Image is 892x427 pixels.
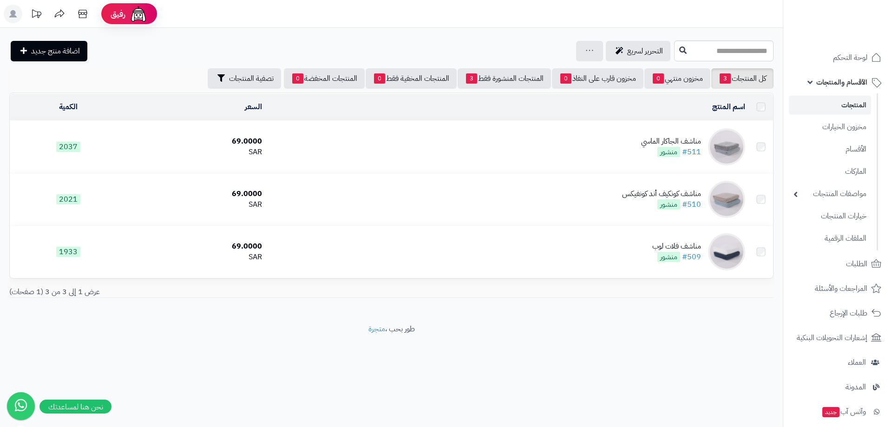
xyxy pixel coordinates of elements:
a: المنتجات المخفضة0 [284,68,365,89]
span: لوحة التحكم [833,51,867,64]
span: إشعارات التحويلات البنكية [797,331,867,344]
span: منشور [657,199,680,210]
span: المراجعات والأسئلة [815,282,867,295]
span: منشور [657,147,680,157]
span: 3 [720,73,731,84]
span: 2037 [56,142,80,152]
a: مواصفات المنتجات [789,184,871,204]
a: #510 [682,199,701,210]
span: المدونة [846,381,866,394]
div: 69.0000 [131,136,262,147]
div: مناشف الجاكار الماسي [641,136,701,147]
a: لوحة التحكم [789,46,886,69]
span: الطلبات [846,257,867,270]
span: الأقسام والمنتجات [816,76,867,89]
a: كل المنتجات3 [711,68,774,89]
div: عرض 1 إلى 3 من 3 (1 صفحات) [2,287,392,297]
a: وآتس آبجديد [789,401,886,423]
a: مخزون منتهي0 [644,68,710,89]
span: 0 [374,73,385,84]
a: الطلبات [789,253,886,275]
img: مناشف كونكيف أند كونفيكس [708,181,745,218]
span: العملاء [848,356,866,369]
span: 0 [653,73,664,84]
div: 69.0000 [131,189,262,199]
a: اسم المنتج [712,101,745,112]
a: المدونة [789,376,886,398]
span: طلبات الإرجاع [830,307,867,320]
a: تحديثات المنصة [25,5,48,26]
div: مناشف فلات لوب [652,241,701,252]
span: 0 [560,73,571,84]
span: 1933 [56,247,80,257]
span: 0 [292,73,303,84]
span: 2021 [56,194,80,204]
span: منشور [657,252,680,262]
button: تصفية المنتجات [208,68,281,89]
div: SAR [131,199,262,210]
a: المنتجات المخفية فقط0 [366,68,457,89]
a: #509 [682,251,701,263]
a: التحرير لسريع [606,41,670,61]
span: اضافة منتج جديد [31,46,80,57]
span: تصفية المنتجات [229,73,274,84]
img: ai-face.png [129,5,148,23]
a: اضافة منتج جديد [11,41,87,61]
a: المنتجات المنشورة فقط3 [458,68,551,89]
a: العملاء [789,351,886,374]
img: مناشف فلات لوب [708,233,745,270]
a: #511 [682,146,701,158]
img: مناشف الجاكار الماسي [708,128,745,165]
a: خيارات المنتجات [789,206,871,226]
div: SAR [131,147,262,158]
a: الماركات [789,162,871,182]
a: مخزون الخيارات [789,117,871,137]
span: وآتس آب [821,405,866,418]
a: إشعارات التحويلات البنكية [789,327,886,349]
a: الأقسام [789,139,871,159]
span: التحرير لسريع [627,46,663,57]
span: جديد [822,407,840,417]
a: السعر [245,101,262,112]
div: 69.0000 [131,241,262,252]
a: طلبات الإرجاع [789,302,886,324]
div: SAR [131,252,262,263]
a: الملفات الرقمية [789,229,871,249]
span: 3 [466,73,477,84]
span: رفيق [111,8,125,20]
a: الكمية [59,101,78,112]
a: متجرة [368,323,385,335]
a: المراجعات والأسئلة [789,277,886,300]
a: مخزون قارب على النفاذ0 [552,68,643,89]
div: مناشف كونكيف أند كونفيكس [622,189,701,199]
a: المنتجات [789,96,871,115]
